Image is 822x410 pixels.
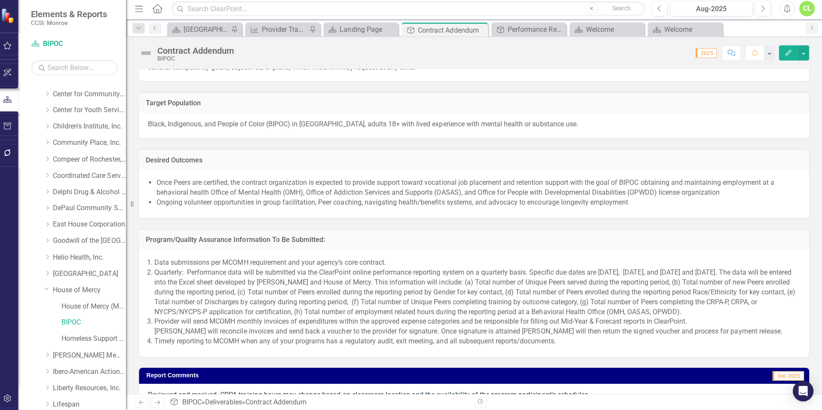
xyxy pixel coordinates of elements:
[34,61,120,76] input: Search Below...
[4,9,19,24] img: ClearPoint Strategy
[159,179,801,199] li: Once Peers are certified, the contract organization is expected to provide support toward vocatio...
[148,157,803,165] h3: Desired Outcomes
[64,302,129,312] a: House of Mercy (MCOMH Internal)
[34,41,120,51] a: BIPOC
[172,398,469,407] div: » »
[160,47,236,57] div: Contract Addendum
[328,26,398,37] a: Landing Page
[56,107,129,116] a: Center for Youth Services, Inc.
[250,26,309,37] a: Provider Tracking (Multi-view)
[56,367,129,377] a: Ibero-American Action League, Inc.
[420,27,487,37] div: Contract Addendum
[174,3,646,18] input: Search ClearPoint...
[157,268,801,317] li: Quarterly: Performance data will be submitted via the ClearPoint online performance reporting sys...
[157,337,801,347] li: Timely reporting to MCOMH when any of your programs has a regulatory audit, exit meeting, and all...
[56,269,129,279] a: [GEOGRAPHIC_DATA]
[799,3,815,18] button: CL
[342,26,398,37] div: Landing Page
[208,398,245,406] a: Deliverables
[56,237,129,247] a: Goodwill of the [GEOGRAPHIC_DATA]
[157,327,801,337] p: [PERSON_NAME] will reconcile invoices and send back a voucher to the provider for signature. Once...
[509,26,565,37] div: Performance Report Tracker
[56,123,129,133] a: Children's Institute, Inc.
[573,26,643,37] a: Welcome
[696,50,717,59] span: 2025
[793,381,813,401] div: Open Intercom Messenger
[172,26,231,37] a: [GEOGRAPHIC_DATA]
[157,259,388,267] span: Data submissions per MCOMH requirement and your agency’s core contract.
[56,204,129,214] a: DePaul Community Services, lnc.
[159,199,801,208] li: Ongoing volunteer opportunities in group facilitation, Peer coaching, navigating health/benefits ...
[264,26,309,37] div: Provider Tracking (Multi-view)
[34,21,110,28] small: CCSI: Monroe
[160,57,236,63] div: BIPOC
[650,26,721,37] a: Welcome
[56,139,129,149] a: Community Place, Inc.
[148,101,803,108] h3: Target Population
[157,317,801,337] li: Provider will send MCOMH monthly invoices of expenditures within the approved expense categories ...
[613,6,631,13] span: Search
[665,26,721,37] div: Welcome
[149,372,555,379] h3: Report Comments
[587,26,643,37] div: Welcome
[56,383,129,393] a: Liberty Resources, Inc.
[150,121,801,131] p: Black, Indigenous, and People of Color (BIPOC) in [GEOGRAPHIC_DATA], adults 18+ with lived experi...
[56,172,129,182] a: Coordinated Care Services Inc.
[56,156,129,165] a: Compeer of Rochester, Inc.
[56,220,129,230] a: East House Corporation
[56,253,129,263] a: Helio Health, Inc.
[56,351,129,361] a: [PERSON_NAME] Memorial Institute, Inc.
[185,398,204,406] a: BIPOC
[142,48,156,61] img: Not Defined
[56,91,129,101] a: Center for Community Alternatives
[773,371,804,381] span: Dec-2025
[601,4,644,16] button: Search
[34,11,110,21] span: Elements & Reports
[56,188,129,198] a: Delphi Drug & Alcohol Council
[64,318,129,328] a: BIPOC
[674,6,750,16] div: Aug-2025
[148,237,803,245] h3: Program/Quality Assurance Information To Be Submitted:
[671,3,753,18] button: Aug-2025
[64,334,129,344] a: Homeless Support Services
[495,26,565,37] a: Performance Report Tracker
[56,286,129,296] a: House of Mercy
[248,398,309,406] div: Contract Addendum
[56,400,129,410] a: Lifespan
[186,26,231,37] div: [GEOGRAPHIC_DATA]
[150,390,801,400] p: Reviewed and received. CRPA training hours may change based on classroom location and the availab...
